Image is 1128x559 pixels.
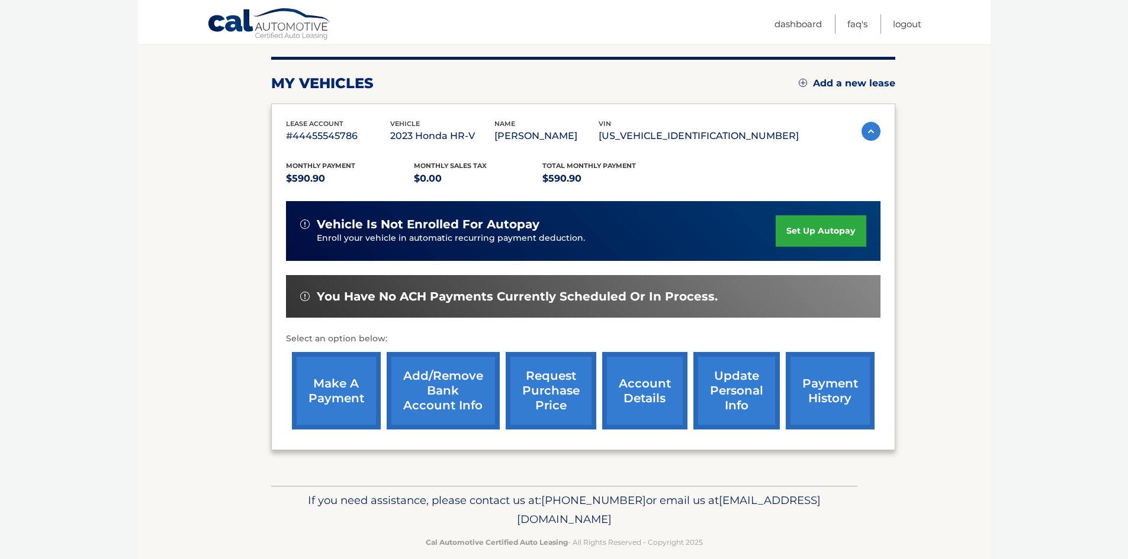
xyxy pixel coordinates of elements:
a: update personal info [693,352,780,429]
p: $0.00 [414,170,542,187]
p: $590.90 [286,170,414,187]
span: [PHONE_NUMBER] [541,493,646,507]
a: Add a new lease [799,77,895,89]
span: Total Monthly Payment [542,161,636,170]
p: 2023 Honda HR-V [390,128,494,144]
p: #44455545786 [286,128,390,144]
img: alert-white.svg [300,292,310,301]
a: Cal Automotive [207,8,332,42]
a: Logout [893,14,921,34]
span: You have no ACH payments currently scheduled or in process. [317,289,718,304]
a: FAQ's [847,14,867,34]
a: account details [602,352,687,429]
p: - All Rights Reserved - Copyright 2025 [279,536,850,548]
h2: my vehicles [271,75,374,92]
p: $590.90 [542,170,671,187]
span: [EMAIL_ADDRESS][DOMAIN_NAME] [517,493,821,526]
img: add.svg [799,79,807,87]
span: vin [599,119,611,128]
a: make a payment [292,352,381,429]
a: request purchase price [506,352,596,429]
p: [PERSON_NAME] [494,128,599,144]
span: Monthly sales Tax [414,161,487,170]
a: payment history [786,352,875,429]
p: [US_VEHICLE_IDENTIFICATION_NUMBER] [599,128,799,144]
span: name [494,119,515,128]
span: vehicle [390,119,420,128]
strong: Cal Automotive Certified Auto Leasing [426,538,568,547]
span: lease account [286,119,343,128]
p: Select an option below: [286,332,880,346]
p: Enroll your vehicle in automatic recurring payment deduction. [317,232,776,245]
a: set up autopay [776,215,866,247]
p: If you need assistance, please contact us at: or email us at [279,491,850,529]
span: Monthly Payment [286,161,355,170]
img: accordion-active.svg [862,122,880,141]
img: alert-white.svg [300,219,310,229]
span: vehicle is not enrolled for autopay [317,217,539,232]
a: Dashboard [775,14,822,34]
a: Add/Remove bank account info [387,352,500,429]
